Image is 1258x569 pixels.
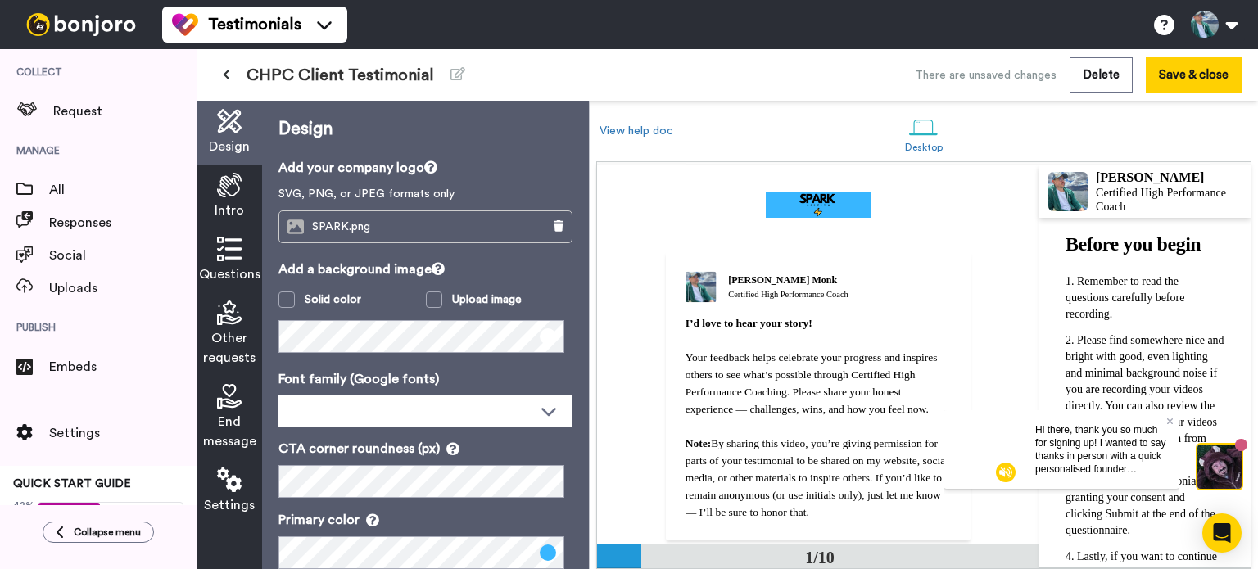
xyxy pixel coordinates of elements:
[209,137,250,156] span: Design
[686,438,952,519] span: By sharing this video, you’re giving permission for parts of your testimonial to be shared on my ...
[215,201,244,220] span: Intro
[278,260,572,279] p: Add a background image
[49,213,197,233] span: Responses
[278,439,572,458] p: CTA corner roundness (px)
[781,546,859,569] div: 1/10
[52,52,72,72] img: mute-white.svg
[1146,57,1242,93] button: Save & close
[305,291,361,308] div: Solid color
[728,289,848,301] div: Certified High Performance Coach
[1096,187,1250,215] div: Certified High Performance Coach
[49,278,197,298] span: Uploads
[49,357,197,377] span: Embeds
[728,273,848,288] div: [PERSON_NAME] Monk
[278,510,572,530] p: Primary color
[278,158,572,178] p: Add your company logo
[278,186,572,202] p: SVG, PNG, or JPEG formats only
[686,352,940,416] span: Your feedback helps celebrate your progress and inspires others to see what’s possible through Ce...
[20,13,143,36] img: bj-logo-header-white.svg
[1048,172,1088,211] img: Profile Image
[74,526,141,539] span: Collapse menu
[247,64,434,87] span: CHPC Client Testimonial
[203,328,256,368] span: Other requests
[13,478,131,490] span: QUICK START GUIDE
[686,272,717,303] img: Certified High Performance Coach
[1096,169,1250,185] div: [PERSON_NAME]
[204,495,255,515] span: Settings
[1066,233,1201,255] span: Before you begin
[1202,513,1242,553] div: Open Intercom Messenger
[208,13,301,36] span: Testimonials
[1066,275,1188,320] span: Remember to read the questions carefully before recording.
[92,14,222,169] span: Hi there, thank you so much for signing up! I wanted to say thanks in person with a quick persona...
[686,438,711,450] span: Note:
[600,125,673,137] a: View help doc
[905,142,943,153] div: Desktop
[203,412,256,451] span: End message
[13,499,34,512] span: 42%
[312,220,378,234] span: SPARK.png
[43,522,154,543] button: Collapse menu
[49,423,197,443] span: Settings
[1066,334,1227,461] span: Please find somewhere nice and bright with good, even lighting and minimal background noise if yo...
[766,192,871,218] img: 54cbeec9-7c0d-42a2-a7ad-33bb2b79c541
[278,369,572,389] p: Font family (Google fonts)
[1070,57,1133,93] button: Delete
[49,246,197,265] span: Social
[2,3,46,47] img: c638375f-eacb-431c-9714-bd8d08f708a7-1584310529.jpg
[199,264,260,284] span: Questions
[278,117,572,142] p: Design
[686,318,812,330] span: I’d love to hear your story!
[53,102,197,121] span: Request
[915,67,1057,84] div: There are unsaved changes
[452,291,522,308] div: Upload image
[172,11,198,38] img: tm-color.svg
[897,105,952,161] a: Desktop
[49,180,197,200] span: All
